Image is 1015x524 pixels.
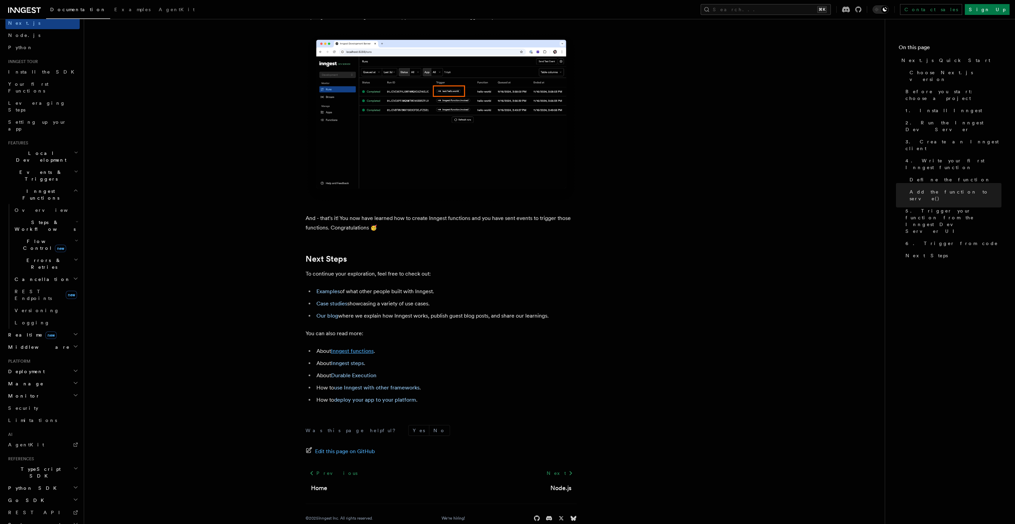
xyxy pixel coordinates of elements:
[903,104,1001,117] a: 1. Install Inngest
[910,188,1001,202] span: Add the function to serve()
[910,69,1001,83] span: Choose Next.js version
[12,317,80,329] a: Logging
[901,57,990,64] span: Next.js Quick Start
[5,17,80,29] a: Next.js
[12,273,80,285] button: Cancellation
[5,116,80,135] a: Setting up your app
[12,219,76,233] span: Steps & Workflows
[5,466,73,479] span: TypeScript SDK
[900,4,962,15] a: Contact sales
[306,329,577,338] p: You can also read more:
[8,119,66,132] span: Setting up your app
[5,169,74,182] span: Events & Triggers
[12,304,80,317] a: Versioning
[316,288,340,295] a: Examples
[8,418,57,423] span: Limitations
[5,59,38,64] span: Inngest tour
[5,341,80,353] button: Middleware
[5,378,80,390] button: Manage
[50,7,106,12] span: Documentation
[5,390,80,402] button: Monitor
[314,346,577,356] li: About .
[817,6,827,13] kbd: ⌘K
[12,254,80,273] button: Errors & Retries
[12,276,71,283] span: Cancellation
[5,66,80,78] a: Install the SDK
[905,119,1001,133] span: 2. Run the Inngest Dev Server
[5,439,80,451] a: AgentKit
[45,331,57,339] span: new
[8,33,40,38] span: Node.js
[8,20,40,26] span: Next.js
[306,516,373,521] div: © 2025 Inngest Inc. All rights reserved.
[5,150,74,163] span: Local Development
[5,402,80,414] a: Security
[314,311,577,321] li: where we explain how Inngest works, publish guest blog posts, and share our learnings.
[15,289,52,301] span: REST Endpoints
[429,425,450,436] button: No
[5,204,80,329] div: Inngest Functions
[110,2,155,18] a: Examples
[15,207,84,213] span: Overview
[306,269,577,279] p: To continue your exploration, feel free to check out:
[55,245,66,252] span: new
[899,54,1001,66] a: Next.js Quick Start
[306,467,362,479] a: Previous
[12,285,80,304] a: REST Endpointsnew
[903,237,1001,249] a: 6. Trigger from code
[5,432,13,437] span: AI
[306,447,375,456] a: Edit this page on GitHub
[8,100,65,113] span: Leveraging Steps
[46,2,110,19] a: Documentation
[5,78,80,97] a: Your first Functions
[442,516,465,521] a: We're hiring!
[8,45,33,50] span: Python
[306,214,577,233] p: And - that's it! You now have learned how to create Inngest functions and you have sent events to...
[409,425,429,436] button: Yes
[5,166,80,185] button: Events & Triggers
[306,254,347,264] a: Next Steps
[903,155,1001,174] a: 4. Write your first Inngest function
[315,447,375,456] span: Edit this page on GitHub
[314,395,577,405] li: How to .
[8,510,66,515] span: REST API
[8,81,48,94] span: Your first Functions
[314,371,577,380] li: About
[905,88,1001,102] span: Before you start: choose a project
[8,69,78,75] span: Install the SDK
[316,313,338,319] a: Our blog
[903,205,1001,237] a: 5. Trigger your function from the Inngest Dev Server UI
[5,414,80,426] a: Limitations
[314,299,577,308] li: showcasing a variety of use cases.
[543,467,577,479] a: Next
[905,240,998,247] span: 6. Trigger from code
[155,2,199,18] a: AgentKit
[331,360,364,366] a: Inngest steps
[311,483,327,493] a: Home
[5,188,73,201] span: Inngest Functions
[306,33,577,203] img: Inngest Dev Server web interface's runs tab with a third run triggered by the 'test/hello.world' ...
[5,365,80,378] button: Deployment
[5,368,45,375] span: Deployment
[15,308,59,313] span: Versioning
[316,300,347,307] a: Case studies
[701,4,831,15] button: Search...⌘K
[12,204,80,216] a: Overview
[314,359,577,368] li: About .
[907,174,1001,186] a: Define the function
[114,7,151,12] span: Examples
[910,176,991,183] span: Define the function
[873,5,889,14] button: Toggle dark mode
[907,66,1001,85] a: Choose Next.js version
[5,359,31,364] span: Platform
[5,344,70,350] span: Middleware
[5,506,80,519] a: REST API
[8,405,38,411] span: Security
[314,287,577,296] li: of what other people built with Inngest.
[5,185,80,204] button: Inngest Functions
[314,383,577,392] li: How to .
[905,107,982,114] span: 1. Install Inngest
[5,147,80,166] button: Local Development
[905,207,1001,235] span: 5. Trigger your function from the Inngest Dev Server UI
[905,157,1001,171] span: 4. Write your first Inngest function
